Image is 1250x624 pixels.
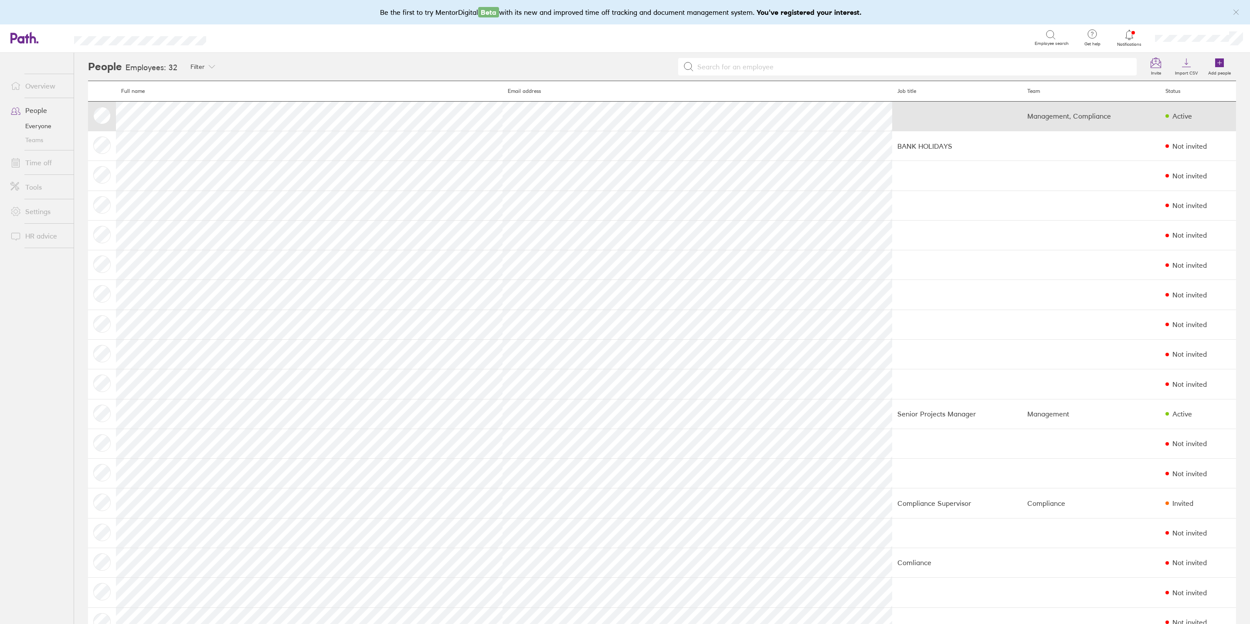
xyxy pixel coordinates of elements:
div: Active [1172,410,1192,418]
div: Not invited [1172,201,1207,209]
h2: People [88,53,122,81]
div: Not invited [1172,261,1207,269]
td: Management [1022,399,1160,429]
div: Not invited [1172,291,1207,299]
label: Import CSV [1170,68,1203,76]
span: Get help [1078,41,1107,47]
div: Not invited [1172,529,1207,537]
div: Not invited [1172,321,1207,328]
span: Beta [478,7,499,17]
th: Status [1160,81,1236,102]
h3: Employees: 32 [126,63,177,72]
div: Not invited [1172,470,1207,477]
div: Not invited [1172,350,1207,358]
a: Notifications [1115,29,1144,47]
td: BANK HOLIDAYS [892,131,1022,161]
input: Search for an employee [694,58,1132,75]
span: Filter [190,63,205,70]
div: Not invited [1172,231,1207,239]
th: Full name [116,81,503,102]
div: Not invited [1172,172,1207,180]
div: Not invited [1172,380,1207,388]
a: Import CSV [1170,53,1203,81]
a: Tools [3,178,74,196]
a: Teams [3,133,74,147]
div: Not invited [1172,440,1207,447]
span: Employee search [1035,41,1069,46]
div: Active [1172,112,1192,120]
a: People [3,102,74,119]
td: Comliance [892,548,1022,578]
a: Invite [1142,53,1170,81]
a: Time off [3,154,74,171]
label: Invite [1146,68,1166,76]
th: Team [1022,81,1160,102]
div: Not invited [1172,559,1207,566]
th: Job title [892,81,1022,102]
th: Email address [503,81,892,102]
td: Compliance [1022,488,1160,518]
a: Add people [1203,53,1236,81]
span: Notifications [1115,42,1144,47]
td: Senior Projects Manager [892,399,1022,429]
div: Not invited [1172,142,1207,150]
div: Not invited [1172,589,1207,597]
b: You've registered your interest. [757,8,862,17]
a: Everyone [3,119,74,133]
td: Management, Compliance [1022,101,1160,131]
div: Invited [1172,499,1193,507]
label: Add people [1203,68,1236,76]
div: Be the first to try MentorDigital with its new and improved time off tracking and document manage... [380,7,870,17]
a: HR advice [3,227,74,245]
td: Compliance Supervisor [892,488,1022,518]
a: Settings [3,203,74,220]
div: Search [230,34,252,41]
a: Overview [3,77,74,95]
